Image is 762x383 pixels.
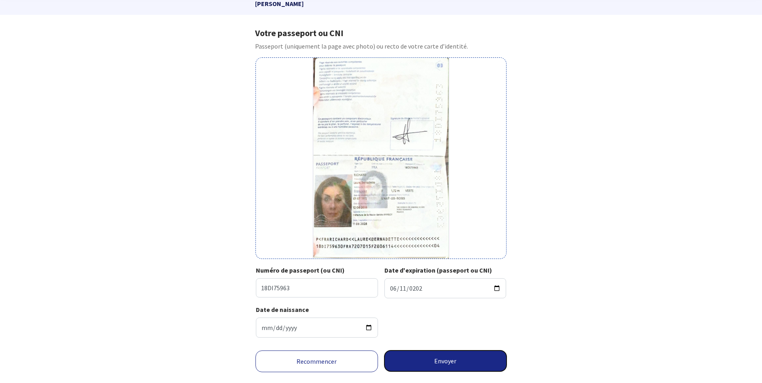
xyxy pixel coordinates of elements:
[313,58,450,259] img: richard-laure.JPG
[255,41,507,51] p: Passeport (uniquement la page avec photo) ou recto de votre carte d’identité.
[384,350,507,371] button: Envoyer
[256,266,345,274] strong: Numéro de passeport (ou CNI)
[255,28,507,38] h1: Votre passeport ou CNI
[256,306,309,314] strong: Date de naissance
[255,350,378,372] a: Recommencer
[384,266,492,274] strong: Date d'expiration (passeport ou CNI)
